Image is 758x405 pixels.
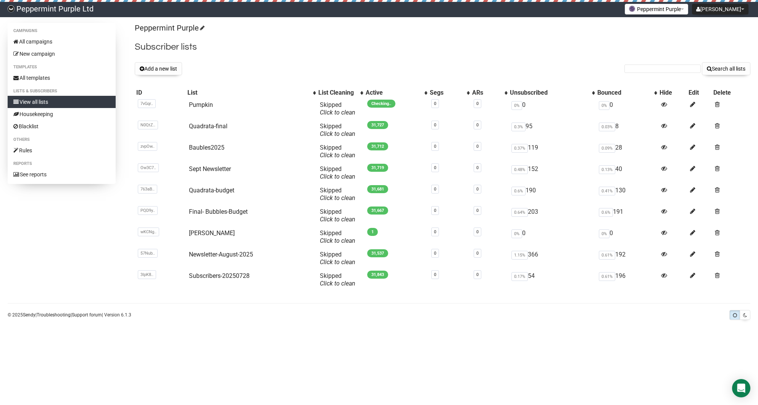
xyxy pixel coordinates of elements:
[599,123,615,131] span: 0.03%
[189,165,231,173] a: Sept Newsletter
[138,249,158,258] span: 57Nub..
[658,87,687,98] th: Hide: No sort applied, sorting is disabled
[596,248,658,269] td: 192
[364,87,428,98] th: Active: No sort applied, activate to apply an ascending sort
[320,216,355,223] a: Click to clean
[320,251,355,266] span: Skipped
[511,229,522,238] span: 0%
[599,272,615,281] span: 0.61%
[434,123,436,127] a: 0
[8,159,116,168] li: Reports
[689,89,710,97] div: Edit
[320,173,355,180] a: Click to clean
[8,5,15,12] img: 8e84c496d3b51a6c2b78e42e4056443a
[367,164,388,172] span: 31,719
[320,229,355,244] span: Skipped
[186,87,317,98] th: List: No sort applied, activate to apply an ascending sort
[712,87,750,98] th: Delete: No sort applied, sorting is disabled
[599,165,615,174] span: 0.13%
[434,208,436,213] a: 0
[596,141,658,162] td: 28
[320,237,355,244] a: Click to clean
[692,4,748,15] button: [PERSON_NAME]
[138,270,156,279] span: 3IpK8..
[660,89,685,97] div: Hide
[596,162,658,184] td: 40
[687,87,712,98] th: Edit: No sort applied, sorting is disabled
[320,152,355,159] a: Click to clean
[508,162,596,184] td: 152
[472,89,501,97] div: ARs
[320,272,355,287] span: Skipped
[476,208,479,213] a: 0
[508,205,596,226] td: 203
[510,89,588,97] div: Unsubscribed
[596,226,658,248] td: 0
[430,89,463,97] div: Segs
[471,87,508,98] th: ARs: No sort applied, activate to apply an ascending sort
[318,89,356,97] div: List Cleaning
[138,185,157,194] span: 763aB..
[596,184,658,205] td: 130
[138,206,158,215] span: PQD9y..
[320,130,355,137] a: Click to clean
[511,123,526,131] span: 0.3%
[8,72,116,84] a: All templates
[320,208,355,223] span: Skipped
[135,40,750,54] h2: Subscriber lists
[138,99,156,108] span: 7vGqr..
[189,251,253,258] a: Newsletter-August-2025
[37,312,71,318] a: Troubleshooting
[476,144,479,149] a: 0
[136,89,184,97] div: ID
[597,89,650,97] div: Bounced
[367,271,388,279] span: 31,843
[366,89,421,97] div: Active
[713,89,749,97] div: Delete
[599,144,615,153] span: 0.09%
[320,109,355,116] a: Click to clean
[434,187,436,192] a: 0
[138,228,159,236] span: wKCNg..
[320,165,355,180] span: Skipped
[508,87,596,98] th: Unsubscribed: No sort applied, activate to apply an ascending sort
[189,144,224,151] a: Baubles2025
[599,229,610,238] span: 0%
[72,312,102,318] a: Support forum
[476,187,479,192] a: 0
[189,272,250,279] a: Subscribers-20250728
[317,87,364,98] th: List Cleaning: No sort applied, activate to apply an ascending sort
[138,142,157,151] span: zvpOw..
[629,6,635,12] img: 1.png
[8,35,116,48] a: All campaigns
[367,100,395,108] span: Checking..
[599,101,610,110] span: 0%
[702,62,750,75] button: Search all lists
[732,379,750,397] div: Open Intercom Messenger
[599,251,615,260] span: 0.61%
[476,165,479,170] a: 0
[320,187,355,202] span: Skipped
[434,144,436,149] a: 0
[135,87,186,98] th: ID: No sort applied, sorting is disabled
[8,135,116,144] li: Others
[596,119,658,141] td: 8
[508,226,596,248] td: 0
[8,108,116,120] a: Housekeeping
[23,312,35,318] a: Sendy
[476,101,479,106] a: 0
[434,229,436,234] a: 0
[511,272,528,281] span: 0.17%
[434,101,436,106] a: 0
[138,121,158,129] span: N0QtZ..
[189,123,227,130] a: Quadrata-final
[189,101,213,108] a: Pumpkin
[187,89,309,97] div: List
[511,144,528,153] span: 0.37%
[434,251,436,256] a: 0
[320,194,355,202] a: Click to clean
[511,251,528,260] span: 1.15%
[367,185,388,193] span: 31,681
[511,208,528,217] span: 0.64%
[596,87,658,98] th: Bounced: No sort applied, activate to apply an ascending sort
